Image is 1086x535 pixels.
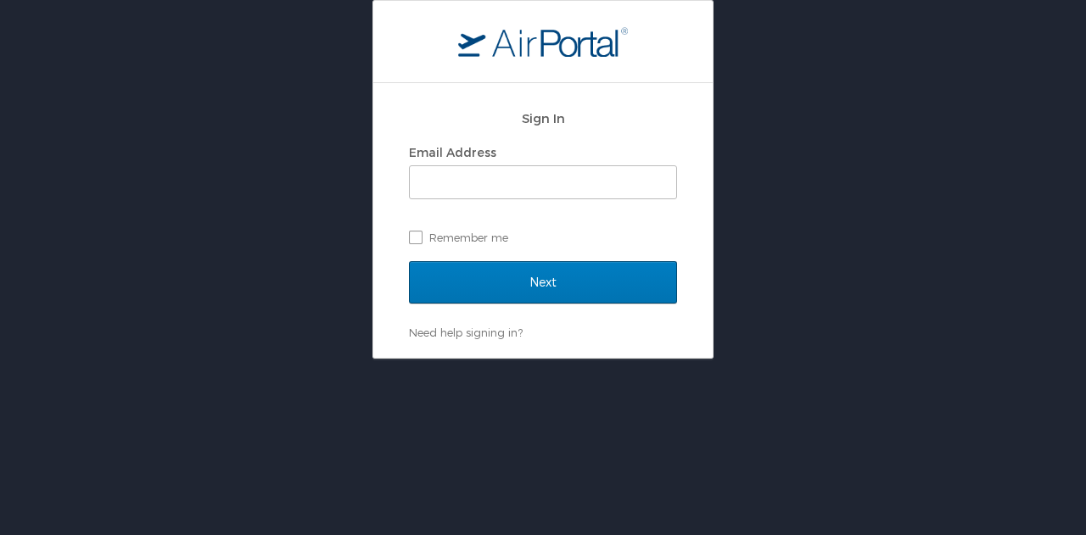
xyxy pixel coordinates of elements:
[409,109,677,128] h2: Sign In
[409,261,677,304] input: Next
[409,225,677,250] label: Remember me
[409,326,523,339] a: Need help signing in?
[409,145,496,159] label: Email Address
[458,26,628,57] img: logo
